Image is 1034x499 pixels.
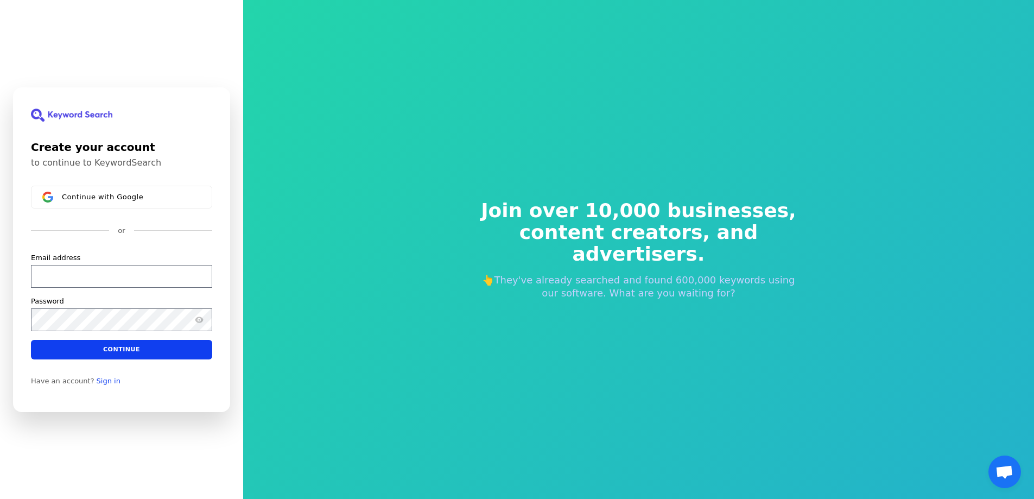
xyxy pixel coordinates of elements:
img: Sign in with Google [42,192,53,203]
span: content creators, and advertisers. [474,222,804,265]
p: to continue to KeywordSearch [31,157,212,168]
button: Sign in with GoogleContinue with Google [31,186,212,209]
button: Show password [193,313,206,326]
p: 👆They've already searched and found 600,000 keywords using our software. What are you waiting for? [474,274,804,300]
button: Continue [31,339,212,359]
label: Password [31,296,64,306]
img: KeywordSearch [31,109,112,122]
span: Continue with Google [62,192,143,201]
div: Open chat [988,456,1021,488]
span: Have an account? [31,376,94,385]
span: Join over 10,000 businesses, [474,200,804,222]
label: Email address [31,252,80,262]
h1: Create your account [31,139,212,155]
p: or [118,226,125,236]
a: Sign in [97,376,120,385]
